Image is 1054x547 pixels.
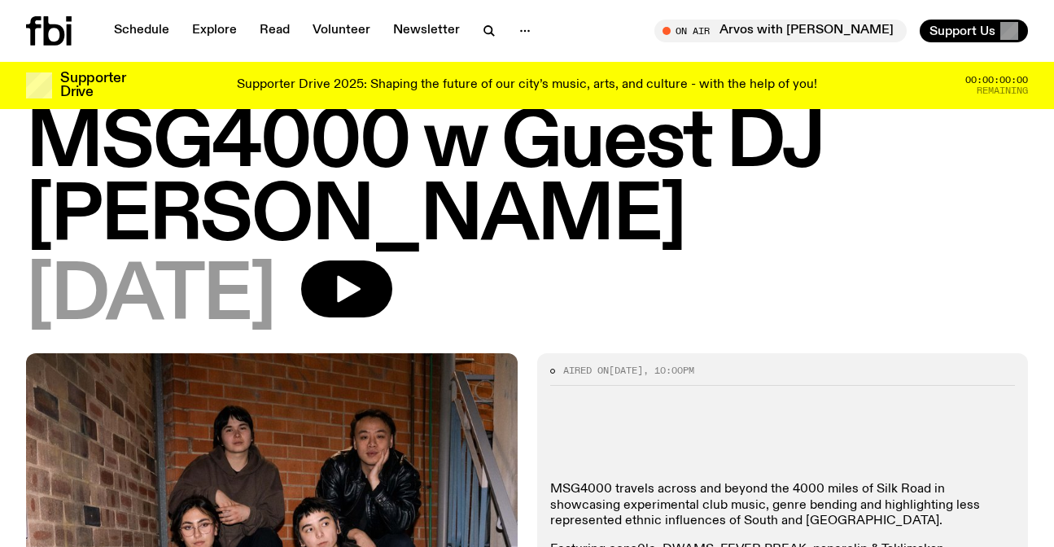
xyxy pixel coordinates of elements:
span: Support Us [929,24,995,38]
span: Aired on [563,364,609,377]
span: 00:00:00:00 [965,76,1028,85]
span: , 10:00pm [643,364,694,377]
span: Remaining [977,86,1028,95]
button: On AirArvos with [PERSON_NAME] [654,20,907,42]
h1: MSG4000 w Guest DJ [PERSON_NAME] [26,107,1028,254]
a: Newsletter [383,20,470,42]
p: MSG4000 travels across and beyond the 4000 miles of Silk Road in showcasing experimental club mus... [550,482,1016,529]
a: Explore [182,20,247,42]
a: Schedule [104,20,179,42]
button: Support Us [920,20,1028,42]
span: [DATE] [609,364,643,377]
a: Volunteer [303,20,380,42]
a: Read [250,20,300,42]
span: [DATE] [26,260,275,334]
p: Supporter Drive 2025: Shaping the future of our city’s music, arts, and culture - with the help o... [237,78,817,93]
h3: Supporter Drive [60,72,125,99]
